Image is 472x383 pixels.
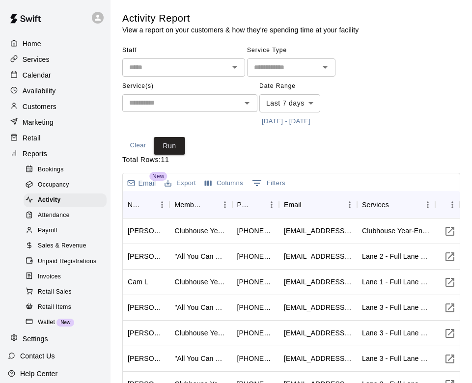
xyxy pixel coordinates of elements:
[232,191,279,219] div: Phone
[362,251,430,261] div: Lane 2 - Full Lane Rental w/ 9 hole pitching neet
[23,133,41,143] p: Retail
[38,195,61,205] span: Activity
[24,285,107,299] div: Retail Sales
[444,276,456,288] svg: Visit customer page
[237,191,250,219] div: Phone
[38,257,96,267] span: Unpaid Registrations
[128,191,141,219] div: Name
[444,353,456,365] svg: Visit customer page
[23,117,54,127] p: Marketing
[8,52,103,67] a: Services
[8,131,103,145] a: Retail
[284,226,352,236] div: cwebster93@gmail.com
[174,302,227,312] div: "All You Can Hit" Clubhouse Membership
[237,226,274,236] div: +19253686583
[169,191,232,219] div: Memberships
[174,191,203,219] div: Memberships
[302,198,315,212] button: Sort
[128,302,165,312] div: Declan Cohen
[24,255,107,269] div: Unpaid Registrations
[128,251,165,261] div: Rowan Thurman
[237,302,274,312] div: +12817233409
[440,273,460,292] button: Visit customer page
[174,277,227,287] div: Clubhouse Year-End Locker Membership
[259,114,313,129] button: [DATE] - [DATE]
[123,191,169,219] div: Name
[162,176,198,191] button: Export
[237,328,274,338] div: +16502225621
[284,354,352,363] div: bbcunnin@gmail.com
[8,99,103,114] div: Customers
[8,331,103,346] div: Settings
[23,86,56,96] p: Availability
[8,83,103,98] div: Availability
[218,197,232,212] button: Menu
[23,39,41,49] p: Home
[122,43,245,58] span: Staff
[38,302,71,312] span: Retail Items
[122,25,359,35] p: View a report on your customers & how they're spending time at your facility
[24,193,107,207] div: Activity
[202,176,246,191] button: Select columns
[440,247,460,267] button: Visit customer page
[24,177,111,192] a: Occupancy
[8,68,103,82] a: Calendar
[362,277,430,287] div: Lane 1 - Full Lane Rental w/ Pitching Machine & HitTrax (Members ONLY)
[122,137,154,155] button: Clear
[420,197,435,212] button: Menu
[389,198,403,212] button: Sort
[259,79,345,94] span: Date Range
[24,300,111,315] a: Retail Items
[24,284,111,300] a: Retail Sales
[24,209,107,222] div: Attendance
[174,354,227,363] div: "All You Can Hit" Clubhouse Membership
[38,241,86,251] span: Sales & Revenue
[440,221,460,241] button: Visit customer page
[435,191,460,219] div: Link
[24,208,111,223] a: Attendance
[23,70,51,80] p: Calendar
[444,302,456,314] svg: Visit customer page
[56,320,74,325] span: New
[23,149,47,159] p: Reports
[38,211,70,220] span: Attendance
[24,254,111,269] a: Unpaid Registrations
[8,115,103,130] a: Marketing
[284,191,302,219] div: Email
[38,180,69,190] span: Occupancy
[24,163,107,177] div: Bookings
[440,324,460,343] button: Visit customer page
[24,193,111,208] a: Activity
[284,251,352,261] div: erielcardenthurman@gmail.com
[139,178,156,188] p: Email
[23,55,50,64] p: Services
[8,36,103,51] a: Home
[318,60,332,74] button: Open
[440,298,460,318] button: Visit customer page
[237,251,274,261] div: +16143293454
[128,226,165,236] div: Chris Webster
[38,165,64,175] span: Bookings
[174,226,227,236] div: Clubhouse Year-End Locker Membership
[440,349,460,369] button: Visit customer page
[237,354,274,363] div: +19173182743
[128,328,165,338] div: M. Leung
[38,226,57,236] span: Payroll
[154,137,185,155] button: Run
[444,251,456,263] svg: Visit customer page
[24,239,111,254] a: Sales & Revenue
[279,191,357,219] div: Email
[250,198,264,212] button: Sort
[284,302,352,312] div: mr.michaelcohen@gmail.com
[259,94,320,112] div: Last 7 days
[24,239,107,253] div: Sales & Revenue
